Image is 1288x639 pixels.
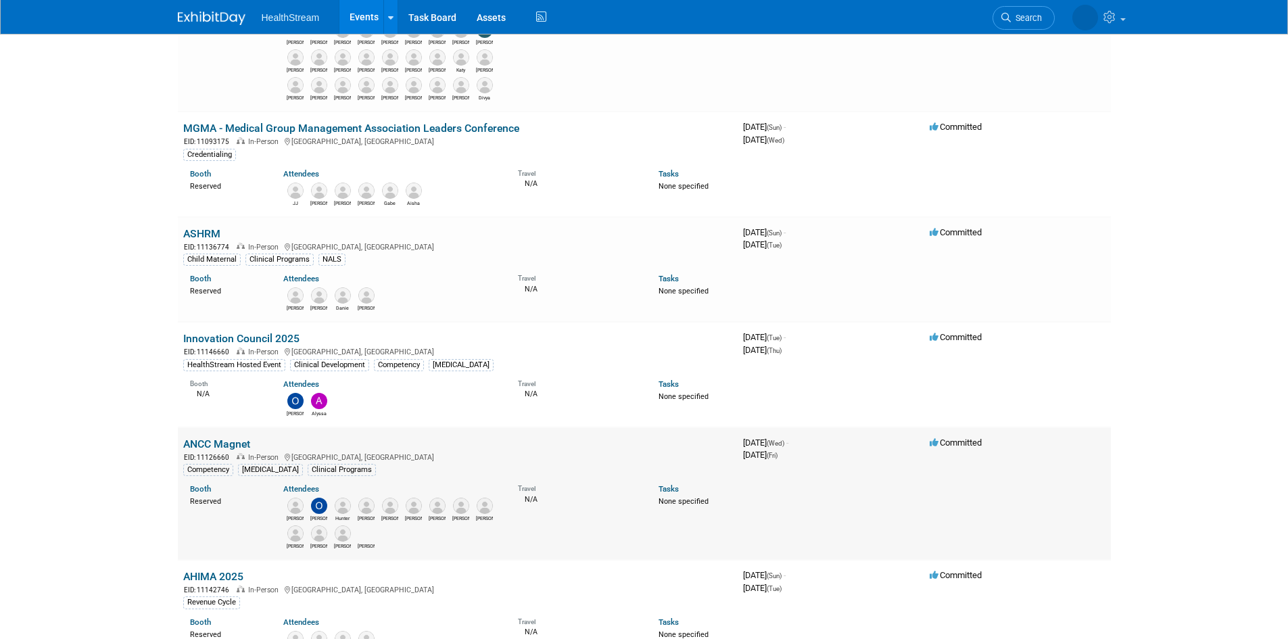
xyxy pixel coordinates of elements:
span: In-Person [248,137,283,146]
span: [DATE] [743,437,788,448]
a: Attendees [283,169,319,179]
img: Brandi Zevenbergen [406,49,422,66]
span: EID: 11136774 [184,243,235,251]
div: Gregg Knorn [334,542,351,550]
div: Angela Beardsley [358,93,375,101]
span: [DATE] [743,227,786,237]
img: ExhibitDay [178,11,245,25]
div: Rochelle Celik [476,38,493,46]
a: Search [993,6,1055,30]
div: Clinical Programs [308,464,376,476]
span: EID: 11093175 [184,138,235,145]
img: In-Person Event [237,243,245,250]
div: Travel [518,270,638,283]
span: [DATE] [743,345,782,355]
div: Joe Deedy [429,38,446,46]
div: Gabe Glimps [381,199,398,207]
img: Scott McQuigg [358,498,375,514]
div: [GEOGRAPHIC_DATA], [GEOGRAPHIC_DATA] [183,346,732,357]
a: Tasks [659,617,679,627]
a: MGMA - Medical Group Management Association Leaders Conference [183,122,519,135]
img: Tom Heitz [406,77,422,93]
span: [DATE] [743,450,778,460]
a: Attendees [283,274,319,283]
div: [GEOGRAPHIC_DATA], [GEOGRAPHIC_DATA] [183,584,732,595]
div: Divya Shroff [476,93,493,101]
div: Hunter Hoffman [334,514,351,522]
img: Amanda Morinelli [335,183,351,199]
img: In-Person Event [237,137,245,144]
span: Committed [930,122,982,132]
img: Danie Buhlinger [335,287,351,304]
div: Joanna Juergens [310,93,327,101]
img: Emily Brooks [287,498,304,514]
img: Katy Young [453,49,469,66]
img: Wendy Nixx [358,525,375,542]
span: Search [1011,13,1042,23]
span: None specified [659,497,709,506]
div: Emily Brooks [287,514,304,522]
div: Taylor Peverly [452,514,469,522]
div: Travel [518,480,638,493]
img: Gabe Glimps [382,183,398,199]
div: [GEOGRAPHIC_DATA], [GEOGRAPHIC_DATA] [183,451,732,463]
img: Joanna Juergens [311,77,327,93]
img: Jackie Jones [335,77,351,93]
a: Innovation Council 2025 [183,332,300,345]
div: Chuck Howell [287,542,304,550]
img: Kelly Kaechele [358,49,375,66]
span: In-Person [248,348,283,356]
span: Committed [930,437,982,448]
span: (Thu) [767,347,782,354]
img: Olivia Christopher [287,393,304,409]
img: Sarah Cassidy [429,49,446,66]
span: (Fri) [767,452,778,459]
img: Tanesha Riley [358,287,375,304]
span: (Sun) [767,572,782,579]
span: - [786,437,788,448]
span: None specified [659,182,709,191]
div: Brittany Caggiano [405,514,422,522]
span: In-Person [248,243,283,252]
a: Booth [190,169,211,179]
div: Credentialing [183,149,236,161]
span: (Tue) [767,334,782,341]
img: Angela Beardsley [358,77,375,93]
span: (Wed) [767,440,784,447]
div: Zach Smallwood [476,514,493,522]
a: AHIMA 2025 [183,570,243,583]
span: HealthStream [262,12,320,23]
div: Amanda Morinelli [334,199,351,207]
img: Aaron Faber [335,49,351,66]
span: (Tue) [767,585,782,592]
a: ANCC Magnet [183,437,250,450]
div: Wendy Nixx [310,38,327,46]
span: None specified [659,392,709,401]
a: Tasks [659,169,679,179]
span: - [784,570,786,580]
img: William Davis [311,183,327,199]
div: Jen Grijalva [287,93,304,101]
div: Travel [518,375,638,388]
span: (Wed) [767,137,784,144]
div: [MEDICAL_DATA] [238,464,303,476]
div: Scott McQuigg [358,514,375,522]
img: Aisha Roels [406,183,422,199]
span: (Sun) [767,124,782,131]
img: Kathryn Prusinski [287,287,304,304]
div: Travel [518,613,638,626]
img: Jen Grijalva [287,77,304,93]
div: Reserved [190,284,264,296]
div: N/A [190,388,264,399]
span: [DATE] [743,570,786,580]
div: Katy Young [452,66,469,74]
img: Eric Carroll [311,525,327,542]
span: [DATE] [743,239,782,250]
img: Alyssa Jones [311,393,327,409]
div: Clinical Programs [245,254,314,266]
div: Cody Forrest [381,514,398,522]
div: Danie Buhlinger [334,304,351,312]
img: Gregg Knorn [335,525,351,542]
div: Andrea Schmitz [287,38,304,46]
img: Ty Meredith [358,183,375,199]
